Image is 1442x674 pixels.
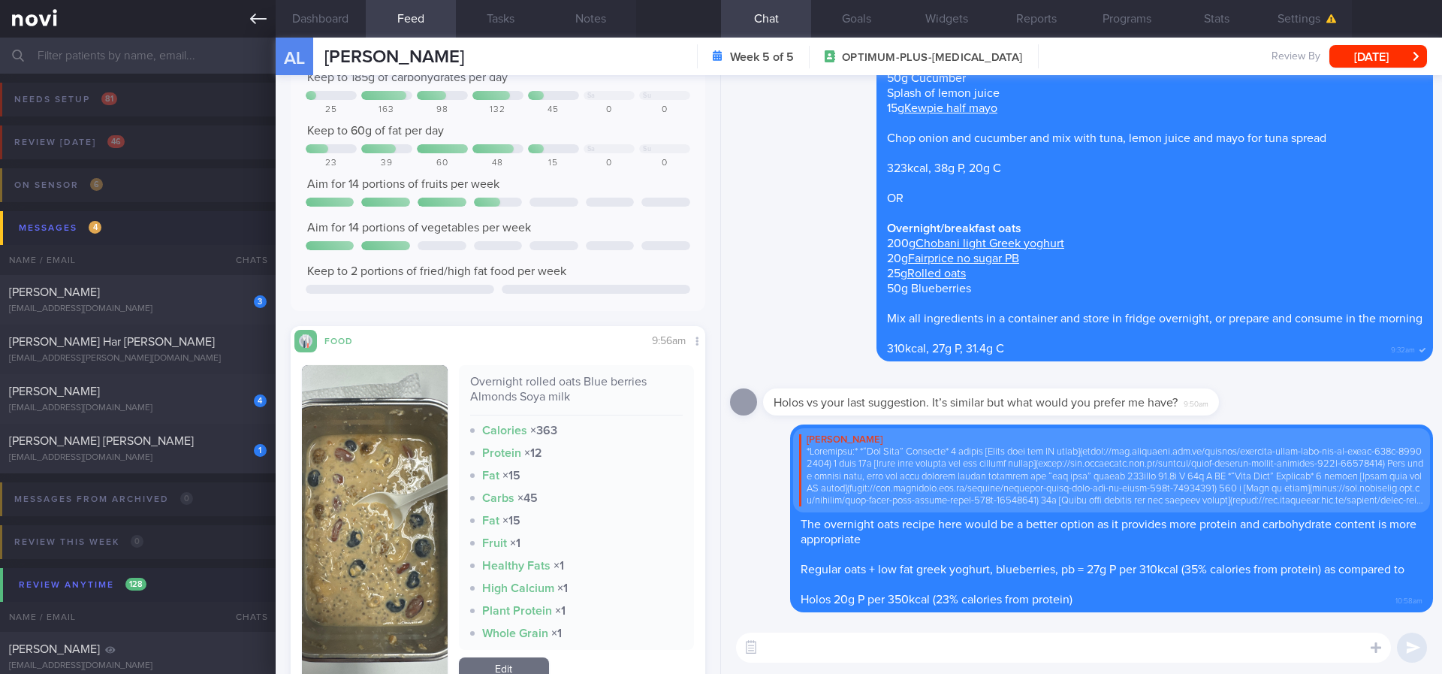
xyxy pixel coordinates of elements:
div: 0 [639,158,690,169]
strong: Fruit [482,537,507,549]
div: 15 [528,158,579,169]
div: [EMAIL_ADDRESS][DOMAIN_NAME] [9,660,267,672]
span: 46 [107,135,125,148]
strong: Fat [482,515,499,527]
div: Chats [216,602,276,632]
div: 0 [584,158,635,169]
strong: Calories [482,425,527,437]
div: 163 [361,104,412,116]
div: Sa [587,92,596,100]
span: 25g [887,267,966,280]
div: On sensor [11,175,107,195]
strong: Week 5 of 5 [730,50,794,65]
div: Sa [587,145,596,153]
span: OPTIMUM-PLUS-[MEDICAL_DATA] [842,50,1022,65]
div: AL [266,29,322,86]
span: [PERSON_NAME] [324,48,464,66]
strong: × 12 [524,447,542,459]
div: 1 [254,444,267,457]
span: Aim for 14 portions of fruits per week [307,178,499,190]
span: 6 [90,178,103,191]
strong: Fat [482,470,499,482]
div: Chats [216,245,276,275]
div: 0 [639,104,690,116]
div: 25 [306,104,357,116]
div: Messages [15,218,105,238]
strong: Plant Protein [482,605,552,617]
span: 128 [125,578,146,591]
strong: Healthy Fats [482,560,551,572]
strong: × 1 [510,537,520,549]
div: 39 [361,158,412,169]
div: [EMAIL_ADDRESS][DOMAIN_NAME] [9,452,267,464]
span: 0 [180,492,193,505]
span: OR [887,192,904,204]
div: Needs setup [11,89,121,110]
div: Su [643,145,651,153]
div: [PERSON_NAME] [799,434,1424,446]
a: Fairprice no sugar PB [908,252,1019,264]
span: 200g [887,237,1064,249]
span: Keep to 60g of fat per day [307,125,444,137]
span: 323kcal, 38g P, 20g C [887,162,1001,174]
div: 45 [528,104,579,116]
span: Mix all ingredients in a container and store in fridge overnight, or prepare and consume in the m... [887,313,1422,325]
span: 50g Cucumber [887,72,966,84]
span: 310kcal, 27g P, 31.4g C [887,343,1004,355]
span: 9:32am [1391,341,1415,355]
span: Regular oats + low fat greek yoghurt, blueberries, pb = 27g P per 310kcal (35% calories from prot... [801,564,1404,576]
strong: Protein [482,447,521,459]
strong: × 1 [557,582,568,594]
span: [PERSON_NAME] [9,643,100,655]
span: Aim for 14 portions of vegetables per week [307,222,531,234]
div: 48 [472,158,523,169]
span: Keep to 185g of carbohydrates per day [307,71,508,83]
strong: × 1 [554,560,564,572]
div: 60 [417,158,468,169]
strong: Whole Grain [482,627,548,639]
strong: Carbs [482,492,514,504]
strong: × 15 [502,515,520,527]
span: 9:56am [652,336,686,346]
a: Rolled oats [907,267,966,280]
div: 4 [254,394,267,407]
span: 50g Blueberries [887,283,971,295]
strong: × 15 [502,470,520,482]
span: 81 [101,92,117,105]
span: Holos vs your last suggestion. It’s similar but what would you prefer me have? [774,397,1178,409]
div: Food [317,334,377,346]
span: 4 [89,221,101,234]
div: Review [DATE] [11,132,128,153]
strong: Overnight/breakfast oats [887,222,1021,234]
span: [PERSON_NAME] [9,385,100,397]
div: Messages from Archived [11,489,197,509]
span: [PERSON_NAME] Har [PERSON_NAME] [9,336,215,348]
div: [EMAIL_ADDRESS][DOMAIN_NAME] [9,403,267,414]
strong: × 1 [555,605,566,617]
a: Chobani light Greek yoghurt [916,237,1064,249]
strong: × 1 [551,627,562,639]
strong: × 363 [530,425,557,437]
strong: High Calcium [482,582,554,594]
button: [DATE] [1329,45,1427,68]
span: 10:58am [1395,592,1422,606]
div: [EMAIL_ADDRESS][DOMAIN_NAME] [9,304,267,315]
div: [EMAIL_ADDRESS][PERSON_NAME][DOMAIN_NAME] [9,353,267,364]
a: Kewpie half mayo [904,102,997,114]
span: 0 [131,535,143,548]
span: Holos 20g P per 350kcal (23% calories from protein) [801,594,1072,606]
span: 15g [887,102,997,114]
div: *Loremipsu:* *“Dol Sita” Consecte* 4 adipis [Elits doei tem IN utlab](etdol://mag.aliquaeni.adm.v... [799,446,1424,506]
div: 3 [254,295,267,308]
span: [PERSON_NAME] [9,286,100,298]
span: 20g [887,252,1019,264]
span: Review By [1272,50,1320,64]
div: Overnight rolled oats Blue berries Almonds Soya milk [470,374,683,416]
div: Review this week [11,532,147,552]
span: Chop onion and cucumber and mix with tuna, lemon juice and mayo for tuna spread [887,132,1326,144]
span: The overnight oats recipe here would be a better option as it provides more protein and carbohydr... [801,518,1416,546]
strong: × 45 [517,492,538,504]
div: Su [643,92,651,100]
span: 9:50am [1184,395,1208,410]
span: Splash of lemon juice [887,87,1000,99]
